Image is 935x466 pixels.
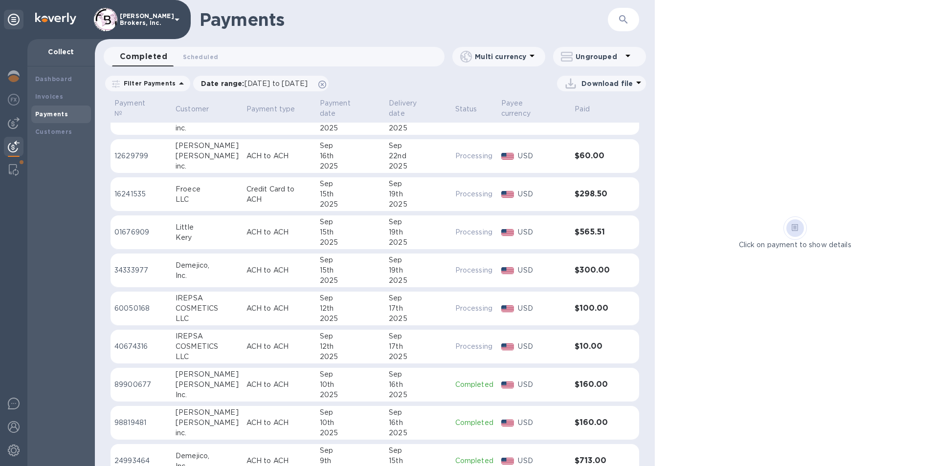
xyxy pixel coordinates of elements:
p: Customer [176,104,209,114]
div: Sep [389,255,447,265]
div: IREPSA [176,293,239,303]
p: 16241535 [114,189,168,199]
p: Payment date [320,98,368,119]
b: Payments [35,110,68,118]
h3: $300.00 [575,266,620,275]
p: Status [455,104,477,114]
div: Inc. [176,271,239,281]
p: Processing [455,341,493,352]
span: Payment type [246,104,308,114]
div: 15th [389,456,447,466]
p: USD [518,189,567,199]
span: Customer [176,104,222,114]
div: Little [176,222,239,233]
div: 12th [320,303,381,314]
div: Demejico, [176,451,239,461]
p: Collect [35,47,87,57]
span: Payment date [320,98,381,119]
p: ACH to ACH [246,341,312,352]
span: Scheduled [183,52,218,62]
h3: $713.00 [575,456,620,466]
div: 2025 [389,275,447,286]
div: Sep [320,445,381,456]
div: Sep [389,179,447,189]
p: Filter Payments [120,79,176,87]
p: 01676909 [114,227,168,237]
div: 10th [320,418,381,428]
div: 2025 [389,161,447,171]
span: Delivery date [389,98,447,119]
p: Delivery date [389,98,434,119]
div: LLC [176,194,239,205]
p: Paid [575,104,590,114]
div: 16th [389,418,447,428]
img: USD [501,420,514,426]
span: Payment № [114,98,168,119]
div: Demejico, [176,260,239,271]
div: 2025 [320,275,381,286]
div: [PERSON_NAME] [176,141,239,151]
div: Sep [320,217,381,227]
div: 17th [389,341,447,352]
div: COSMETICS [176,341,239,352]
p: Credit Card to ACH [246,184,312,205]
div: 22nd [389,151,447,161]
div: Unpin categories [4,10,23,29]
b: Customers [35,128,72,135]
div: Froece [176,184,239,194]
p: Processing [455,189,493,199]
p: USD [518,227,567,237]
div: Sep [320,141,381,151]
p: Payment type [246,104,295,114]
img: USD [501,267,514,274]
p: [PERSON_NAME] Brokers, Inc. [120,13,169,26]
div: 12th [320,341,381,352]
p: 98819481 [114,418,168,428]
div: [PERSON_NAME] [176,380,239,390]
div: Sep [389,369,447,380]
div: 2025 [320,352,381,362]
img: USD [501,458,514,465]
span: [DATE] to [DATE] [245,80,308,87]
b: Invoices [35,93,63,100]
p: USD [518,265,567,275]
div: 2025 [320,237,381,248]
p: ACH to ACH [246,380,312,390]
div: Sep [320,179,381,189]
div: 2025 [320,428,381,438]
div: 16th [389,380,447,390]
p: Completed [455,418,493,428]
img: USD [501,305,514,312]
b: Dashboard [35,75,72,83]
p: ACH to ACH [246,456,312,466]
div: 2025 [389,428,447,438]
p: Processing [455,265,493,275]
div: IREPSA [176,331,239,341]
p: ACH to ACH [246,151,312,161]
div: Sep [320,293,381,303]
p: ACH to ACH [246,303,312,314]
div: Sep [389,331,447,341]
div: [PERSON_NAME] [176,418,239,428]
p: ACH to ACH [246,227,312,237]
p: Multi currency [475,52,526,62]
div: 15th [320,189,381,199]
div: 16th [320,151,381,161]
div: 17th [389,303,447,314]
h3: $298.50 [575,190,620,199]
span: Payee currency [501,98,567,119]
p: USD [518,303,567,314]
div: inc. [176,428,239,438]
p: ACH to ACH [246,265,312,275]
div: LLC [176,314,239,324]
span: Paid [575,104,602,114]
div: COSMETICS [176,303,239,314]
div: Sep [389,141,447,151]
h3: $160.00 [575,418,620,427]
p: ACH to ACH [246,418,312,428]
img: USD [501,191,514,198]
h3: $160.00 [575,380,620,389]
div: Sep [389,293,447,303]
div: Sep [389,407,447,418]
div: 2025 [389,123,447,133]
